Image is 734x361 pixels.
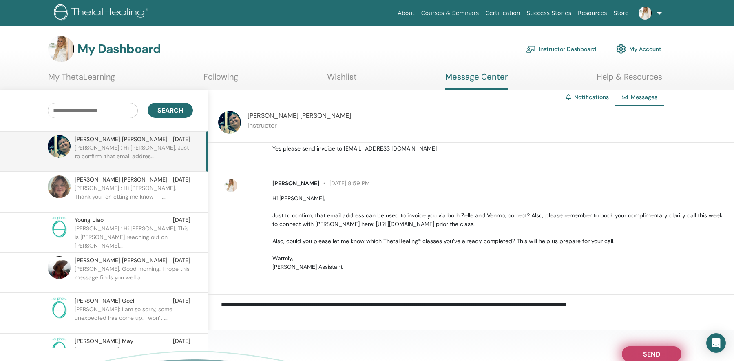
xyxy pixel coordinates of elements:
span: [PERSON_NAME] [PERSON_NAME] [75,135,168,144]
a: Instructor Dashboard [526,40,596,58]
a: Courses & Seminars [418,6,482,21]
p: [PERSON_NAME]: Good morning. I hope this message finds you well a... [75,265,193,289]
h3: My Dashboard [77,42,161,56]
a: Certification [482,6,523,21]
span: Young Liao [75,216,104,224]
span: [PERSON_NAME] [PERSON_NAME] [248,111,351,120]
img: no-photo.png [48,297,71,319]
img: no-photo.png [48,337,71,360]
span: [PERSON_NAME] May [75,337,133,345]
img: no-photo.png [48,216,71,239]
span: [DATE] [173,216,190,224]
img: default.jpg [224,179,237,192]
a: My Account [616,40,661,58]
span: [DATE] [173,175,190,184]
span: [DATE] [173,297,190,305]
p: [PERSON_NAME] : Hi [PERSON_NAME], Thank you for letting me know — ... [75,184,193,208]
span: Search [157,106,183,115]
img: cog.svg [616,42,626,56]
p: Hi [PERSON_NAME], Just to confirm, that email address can be used to invoice you via both Zelle a... [272,194,725,271]
a: Help & Resources [597,72,662,88]
img: default.jpg [48,36,74,62]
a: Success Stories [524,6,575,21]
img: chalkboard-teacher.svg [526,45,536,53]
p: Instructor [248,121,351,131]
a: Following [203,72,238,88]
p: [PERSON_NAME] : Hi [PERSON_NAME], This is [PERSON_NAME] reaching out on [PERSON_NAME]... [75,224,193,249]
span: [DATE] 8:59 PM [319,179,370,187]
span: [DATE] [173,135,190,144]
img: default.jpg [218,111,241,134]
a: Notifications [574,93,609,101]
button: Search [148,103,193,118]
span: [DATE] [173,256,190,265]
a: Wishlist [327,72,357,88]
span: Send [643,350,660,356]
span: [PERSON_NAME] [PERSON_NAME] [75,175,168,184]
span: Messages [631,93,657,101]
span: [PERSON_NAME] Goel [75,297,134,305]
a: Resources [575,6,610,21]
span: [DATE] [173,337,190,345]
a: About [394,6,418,21]
img: default.jpg [48,256,71,279]
p: [PERSON_NAME] : Hi [PERSON_NAME], Just to confirm, that email addres... [75,144,193,168]
p: [PERSON_NAME]: I am so sorry, some unexpected has come up. I won’t ... [75,305,193,330]
img: default.jpg [48,135,71,158]
span: [PERSON_NAME] [PERSON_NAME] [75,256,168,265]
span: [PERSON_NAME] [272,179,319,187]
a: My ThetaLearning [48,72,115,88]
a: Store [610,6,632,21]
img: default.jpg [48,175,71,198]
a: Message Center [445,72,508,90]
img: logo.png [54,4,151,22]
div: Open Intercom Messenger [706,333,726,353]
img: default.jpg [639,7,652,20]
p: Yes please send invoice to [EMAIL_ADDRESS][DOMAIN_NAME] [272,144,725,153]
